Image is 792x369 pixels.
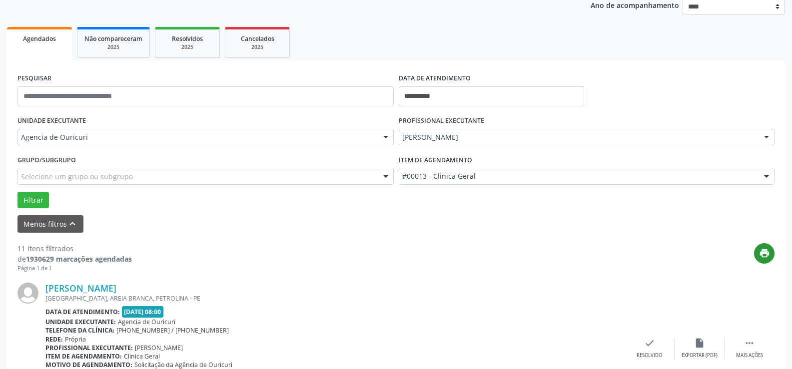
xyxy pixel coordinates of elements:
[45,344,133,352] b: Profissional executante:
[23,34,56,43] span: Agendados
[759,248,770,259] i: print
[124,352,160,361] span: Clinica Geral
[162,43,212,51] div: 2025
[26,254,132,264] strong: 1930629 marcações agendadas
[637,352,662,359] div: Resolvido
[402,132,755,142] span: [PERSON_NAME]
[399,152,472,168] label: Item de agendamento
[21,171,133,182] span: Selecione um grupo ou subgrupo
[17,71,51,86] label: PESQUISAR
[45,352,122,361] b: Item de agendamento:
[17,243,132,254] div: 11 itens filtrados
[17,192,49,209] button: Filtrar
[135,344,183,352] span: [PERSON_NAME]
[17,113,86,129] label: UNIDADE EXECUTANTE
[402,171,755,181] span: #00013 - Clinica Geral
[17,264,132,273] div: Página 1 de 1
[45,283,116,294] a: [PERSON_NAME]
[65,335,86,344] span: Própria
[45,318,116,326] b: Unidade executante:
[232,43,282,51] div: 2025
[21,132,373,142] span: Agencia de Ouricuri
[399,113,484,129] label: PROFISSIONAL EXECUTANTE
[45,361,132,369] b: Motivo de agendamento:
[17,283,38,304] img: img
[45,308,120,316] b: Data de atendimento:
[134,361,232,369] span: Solicitação da Agência de Ouricuri
[17,215,83,233] button: Menos filtroskeyboard_arrow_up
[17,152,76,168] label: Grupo/Subgrupo
[241,34,274,43] span: Cancelados
[172,34,203,43] span: Resolvidos
[84,43,142,51] div: 2025
[45,294,625,303] div: [GEOGRAPHIC_DATA], AREIA BRANCA, PETROLINA - PE
[45,326,114,335] b: Telefone da clínica:
[118,318,175,326] span: Agencia de Ouricuri
[84,34,142,43] span: Não compareceram
[67,218,78,229] i: keyboard_arrow_up
[736,352,763,359] div: Mais ações
[694,338,705,349] i: insert_drive_file
[17,254,132,264] div: de
[45,335,63,344] b: Rede:
[399,71,471,86] label: DATA DE ATENDIMENTO
[122,306,164,318] span: [DATE] 08:00
[754,243,775,264] button: print
[744,338,755,349] i: 
[116,326,229,335] span: [PHONE_NUMBER] / [PHONE_NUMBER]
[644,338,655,349] i: check
[682,352,718,359] div: Exportar (PDF)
